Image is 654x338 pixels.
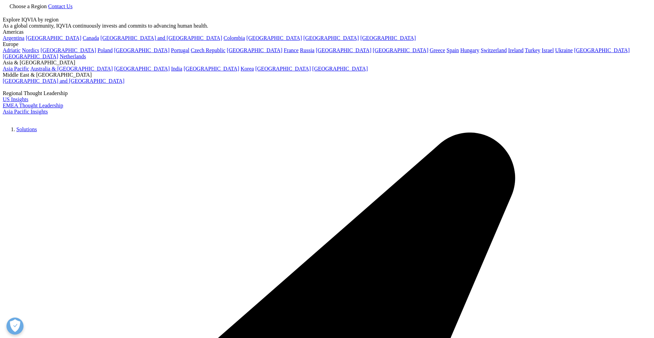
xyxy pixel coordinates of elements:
[447,47,459,53] a: Spain
[3,103,63,108] a: EMEA Thought Leadership
[525,47,541,53] a: Turkey
[3,17,651,23] div: Explore IQVIA by region
[3,35,25,41] a: Argentina
[227,47,282,53] a: [GEOGRAPHIC_DATA]
[430,47,445,53] a: Greece
[3,53,58,59] a: [GEOGRAPHIC_DATA]
[60,53,86,59] a: Netherlands
[508,47,524,53] a: Ireland
[360,35,416,41] a: [GEOGRAPHIC_DATA]
[16,126,37,132] a: Solutions
[191,47,225,53] a: Czech Republic
[316,47,371,53] a: [GEOGRAPHIC_DATA]
[114,66,170,72] a: [GEOGRAPHIC_DATA]
[171,47,189,53] a: Portugal
[100,35,222,41] a: [GEOGRAPHIC_DATA] and [GEOGRAPHIC_DATA]
[3,66,29,72] a: Asia Pacific
[30,66,113,72] a: Australia & [GEOGRAPHIC_DATA]
[114,47,170,53] a: [GEOGRAPHIC_DATA]
[255,66,311,72] a: [GEOGRAPHIC_DATA]
[3,47,20,53] a: Adriatic
[3,109,48,114] a: Asia Pacific Insights
[6,318,24,335] button: Open Preferences
[3,78,124,84] a: [GEOGRAPHIC_DATA] and [GEOGRAPHIC_DATA]
[3,72,651,78] div: Middle East & [GEOGRAPHIC_DATA]
[184,66,239,72] a: [GEOGRAPHIC_DATA]
[460,47,479,53] a: Hungary
[542,47,554,53] a: Israel
[3,60,651,66] div: Asia & [GEOGRAPHIC_DATA]
[10,3,47,9] span: Choose a Region
[303,35,359,41] a: [GEOGRAPHIC_DATA]
[555,47,573,53] a: Ukraine
[83,35,99,41] a: Canada
[26,35,81,41] a: [GEOGRAPHIC_DATA]
[312,66,368,72] a: [GEOGRAPHIC_DATA]
[3,90,651,96] div: Regional Thought Leadership
[3,41,651,47] div: Europe
[41,47,96,53] a: [GEOGRAPHIC_DATA]
[3,96,28,102] a: US Insights
[574,47,629,53] a: [GEOGRAPHIC_DATA]
[284,47,299,53] a: France
[300,47,315,53] a: Russia
[3,23,651,29] div: As a global community, IQVIA continuously invests and commits to advancing human health.
[171,66,182,72] a: India
[373,47,428,53] a: [GEOGRAPHIC_DATA]
[223,35,245,41] a: Colombia
[246,35,302,41] a: [GEOGRAPHIC_DATA]
[240,66,254,72] a: Korea
[481,47,507,53] a: Switzerland
[97,47,112,53] a: Poland
[22,47,39,53] a: Nordics
[48,3,73,9] a: Contact Us
[3,29,651,35] div: Americas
